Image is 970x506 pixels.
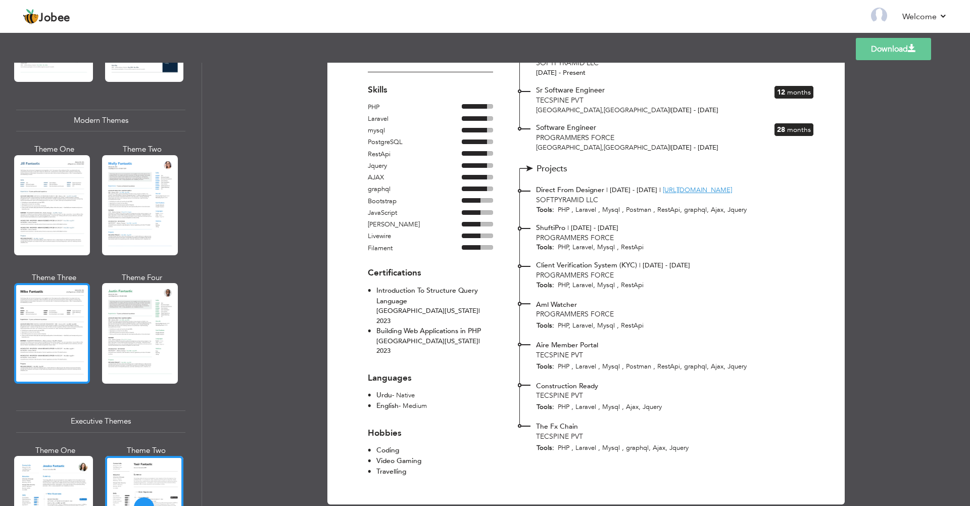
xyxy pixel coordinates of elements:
b: Tools: [537,281,554,290]
img: jobee.io [23,9,39,25]
span: , [602,106,604,115]
b: Tools: [537,205,554,214]
span: Softpyramid LLC [536,58,599,68]
span: [DATE] - Present [536,68,586,77]
span: , [602,143,604,152]
p: [GEOGRAPHIC_DATA][US_STATE] [376,306,493,326]
div: Theme Four [104,272,180,283]
a: Jobee [23,9,70,25]
span: Programmers Force [536,309,614,319]
span: [GEOGRAPHIC_DATA] [GEOGRAPHIC_DATA] [536,143,669,152]
span: Client Verification System (KYC) [536,260,637,270]
li: - Medium [368,401,427,411]
span: | [478,337,480,346]
div: graphql [368,185,462,195]
div: Filament [368,244,462,254]
li: - Native [368,390,427,401]
h3: Languages [368,374,493,383]
span: Projects [537,164,622,174]
div: mysql [368,126,462,136]
span: Introduction To Structure Query Language [376,286,478,306]
span: Programmers Force [536,270,614,280]
p: PHP , Laravel , Mysql , Postman , RestApi, graphql, Ajax, Jquery [554,205,808,215]
span: [DATE] - [DATE] [643,261,690,270]
p: PHP , Laravel , Mysql , graphql, Ajax, Jquery [554,443,806,453]
p: PHP , Laravel , Mysql , Ajax, Jquery [554,402,808,412]
span: [DATE] - [DATE] [669,106,718,115]
span: [DATE] - [DATE] [669,143,718,152]
span: Software Engineer [536,123,596,132]
span: Months [787,87,811,97]
span: 2023 [376,346,391,355]
span: Jobee [39,13,70,24]
span: Urdu [376,390,392,400]
img: Profile Img [871,8,887,24]
div: Executive Themes [16,410,185,432]
span: Aire Member Portal [536,340,598,350]
span: [DATE] - [DATE] [610,186,657,195]
span: Video Gaming [376,456,421,466]
div: Theme One [16,445,95,456]
b: Tools: [537,443,554,452]
div: [PERSON_NAME] [368,220,462,230]
span: ShuftiPro [536,223,565,233]
span: Aml Watcher [536,300,577,309]
span: Travelling [376,467,406,476]
h3: Hobbies [368,429,493,438]
span: Tecspine Pvt [536,96,584,105]
div: Theme Three [16,272,92,283]
p: [GEOGRAPHIC_DATA][US_STATE] [376,337,493,356]
div: AJAX [368,173,462,183]
span: Tecspine Pvt [536,391,583,400]
span: Sr Software Engineer [536,85,605,95]
p: PHP, Laravel, Mysql , RestApi [554,281,808,290]
a: Download [856,38,931,60]
span: [GEOGRAPHIC_DATA] [GEOGRAPHIC_DATA] [536,106,669,115]
span: Programmers Force [536,133,614,143]
span: 2023 [376,316,391,326]
b: Tools: [537,402,554,411]
span: Coding [376,445,399,455]
a: Welcome [902,11,947,23]
p: PHP , Laravel , Mysql , Postman , RestApi, graphql, Ajax, Jquery [554,362,808,372]
div: Theme One [16,144,92,155]
span: Months [787,125,811,134]
span: Tecspine Pvt [536,432,583,441]
span: Tecspine Pvt [536,350,583,360]
span: | [567,223,569,233]
b: Tools: [537,243,554,252]
div: Theme Two [104,144,180,155]
span: English [376,401,399,410]
span: The Fx Chain [536,422,578,431]
div: RestApi [368,150,462,160]
span: Softpyramid LLC [536,195,598,205]
div: Modern Themes [16,110,185,131]
div: JavaScript [368,208,462,218]
span: 28 [777,125,785,134]
span: Direct From Designer [536,185,604,195]
p: PHP, Laravel, Mysql , RestApi [554,321,808,331]
span: | [639,261,641,270]
span: Building Web Applications in PHP [376,326,481,336]
div: Laravel [368,114,462,124]
span: Construction Ready [536,381,598,391]
span: | [669,106,671,115]
span: | [659,186,661,195]
h3: Certifications [368,268,493,278]
span: [DATE] - [DATE] [571,223,618,233]
a: [URL][DOMAIN_NAME] [663,186,732,195]
span: Programmers Force [536,233,614,243]
span: | [478,306,480,315]
span: | [606,186,608,195]
h3: Skills [368,85,493,95]
div: Bootstrap [368,197,462,207]
div: Livewire [368,232,462,242]
span: | [669,143,671,152]
p: PHP, Laravel, Mysql , RestApi [554,243,808,252]
div: Theme Two [107,445,186,456]
div: PostgreSQL [368,137,462,148]
div: PHP [368,103,462,113]
b: Tools: [537,321,554,330]
div: Jquery [368,161,462,171]
span: 12 [777,87,785,97]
